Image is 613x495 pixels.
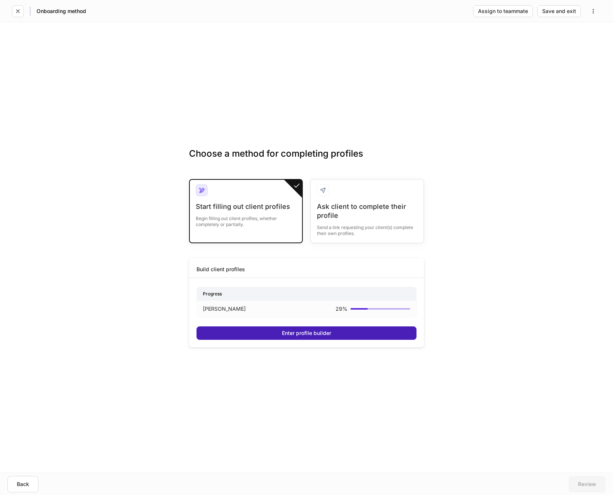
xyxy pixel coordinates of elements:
[197,326,416,340] button: Enter profile builder
[17,482,29,487] div: Back
[7,476,38,492] button: Back
[336,305,348,313] p: 29 %
[196,202,296,211] div: Start filling out client profiles
[197,287,416,300] div: Progress
[203,305,246,313] p: [PERSON_NAME]
[317,202,417,220] div: Ask client to complete their profile
[189,148,424,172] h3: Choose a method for completing profiles
[537,5,581,17] button: Save and exit
[282,330,331,336] div: Enter profile builder
[478,9,528,14] div: Assign to teammate
[542,9,576,14] div: Save and exit
[197,266,245,273] div: Build client profiles
[317,220,417,236] div: Send a link requesting your client(s) complete their own profiles.
[473,5,533,17] button: Assign to teammate
[37,7,86,15] h5: Onboarding method
[196,211,296,228] div: Begin filling out client profiles, whether completely or partially.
